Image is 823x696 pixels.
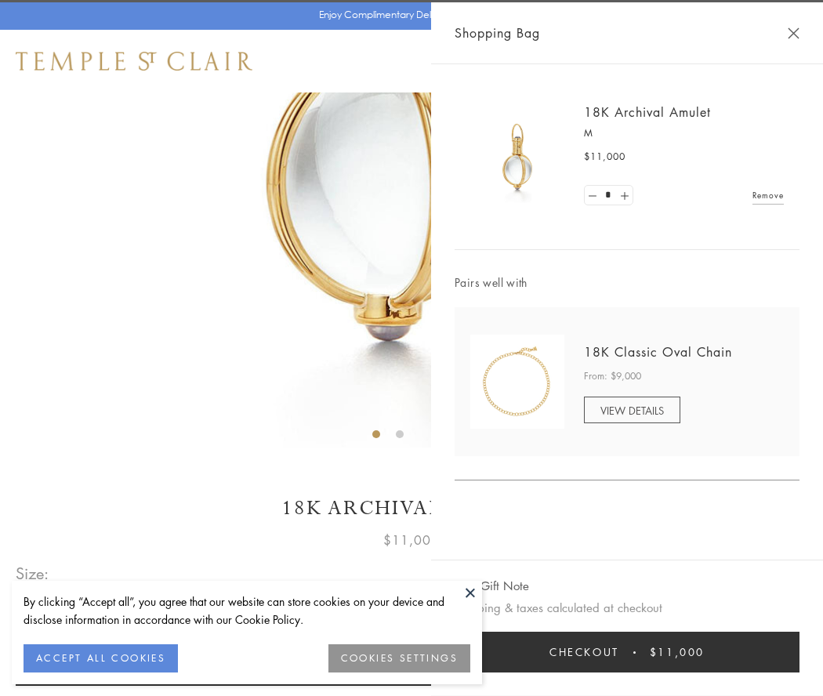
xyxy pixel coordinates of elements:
[584,149,625,165] span: $11,000
[328,644,470,672] button: COOKIES SETTINGS
[455,598,799,618] p: Shipping & taxes calculated at checkout
[455,576,529,596] button: Add Gift Note
[455,632,799,672] button: Checkout $11,000
[470,335,564,429] img: N88865-OV18
[584,343,732,361] a: 18K Classic Oval Chain
[24,644,178,672] button: ACCEPT ALL COOKIES
[752,187,784,204] a: Remove
[383,530,440,550] span: $11,000
[455,274,799,292] span: Pairs well with
[549,643,619,661] span: Checkout
[584,125,784,141] p: M
[584,397,680,423] a: VIEW DETAILS
[24,593,470,629] div: By clicking “Accept all”, you agree that our website can store cookies on your device and disclos...
[16,560,50,586] span: Size:
[319,7,497,23] p: Enjoy Complimentary Delivery & Returns
[455,23,540,43] span: Shopping Bag
[650,643,705,661] span: $11,000
[616,186,632,205] a: Set quantity to 2
[584,368,641,384] span: From: $9,000
[16,52,252,71] img: Temple St. Clair
[16,495,807,522] h1: 18K Archival Amulet
[470,110,564,204] img: 18K Archival Amulet
[600,403,664,418] span: VIEW DETAILS
[788,27,799,39] button: Close Shopping Bag
[585,186,600,205] a: Set quantity to 0
[584,103,711,121] a: 18K Archival Amulet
